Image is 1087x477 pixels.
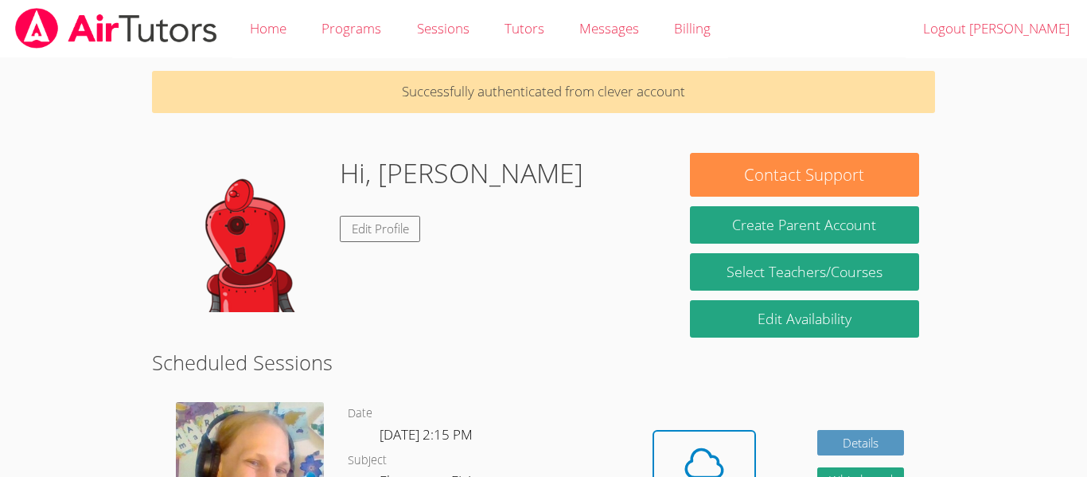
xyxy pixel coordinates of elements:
p: Successfully authenticated from clever account [152,71,935,113]
span: Messages [579,19,639,37]
h1: Hi, [PERSON_NAME] [340,153,583,194]
h2: Scheduled Sessions [152,347,935,377]
dt: Date [348,404,372,424]
a: Edit Profile [340,216,421,242]
img: airtutors_banner-c4298cdbf04f3fff15de1276eac7730deb9818008684d7c2e4769d2f7ddbe033.png [14,8,219,49]
button: Create Parent Account [690,206,919,244]
dt: Subject [348,451,387,471]
img: default.png [168,153,327,312]
span: [DATE] 2:15 PM [380,425,473,444]
a: Edit Availability [690,300,919,338]
button: Contact Support [690,153,919,197]
a: Details [817,430,905,456]
a: Select Teachers/Courses [690,253,919,291]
